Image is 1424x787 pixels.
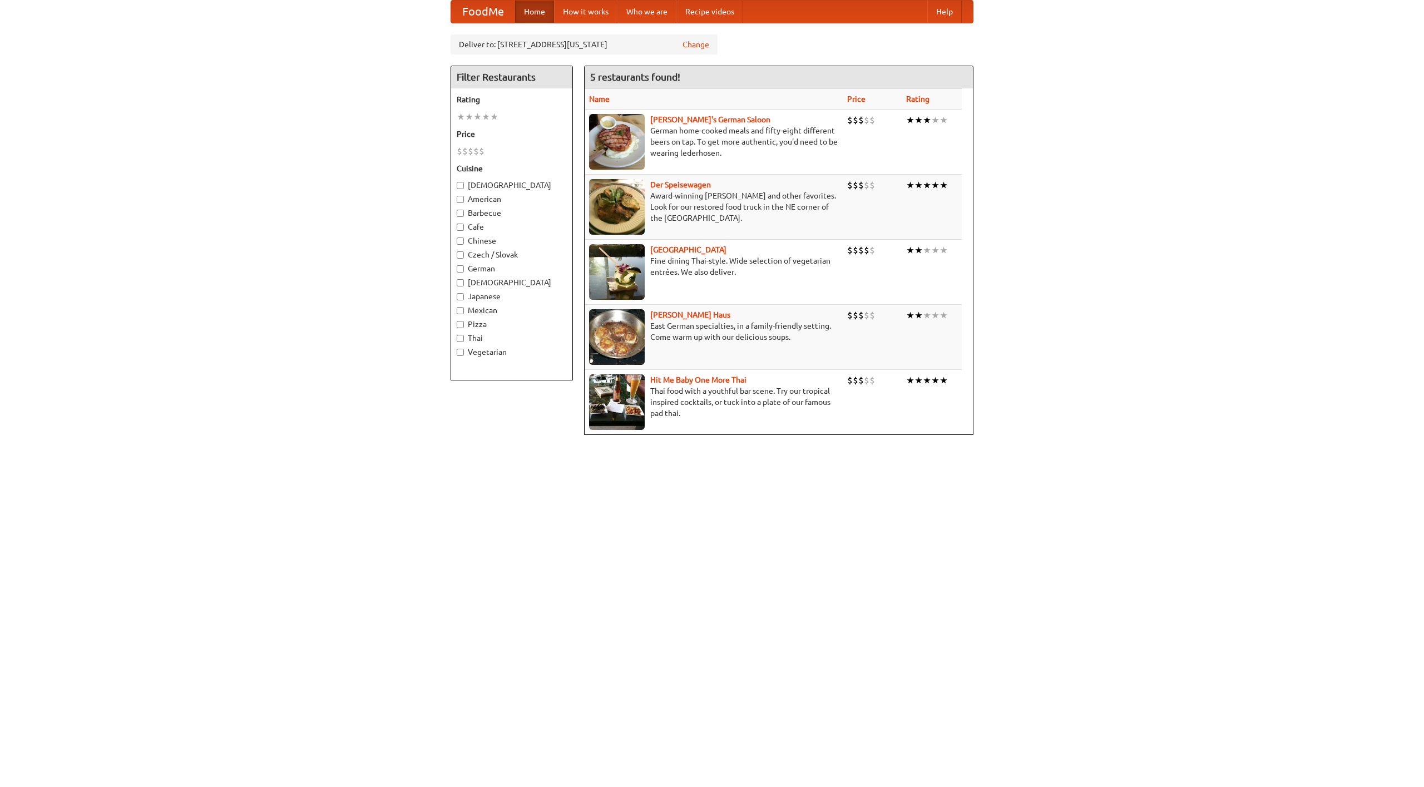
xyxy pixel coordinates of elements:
li: $ [858,244,864,256]
li: ★ [906,309,914,321]
a: Home [515,1,554,23]
li: $ [462,145,468,157]
li: $ [858,309,864,321]
li: ★ [457,111,465,123]
a: Rating [906,95,929,103]
a: Recipe videos [676,1,743,23]
li: ★ [914,309,923,321]
li: $ [853,114,858,126]
li: ★ [473,111,482,123]
li: ★ [931,179,940,191]
li: ★ [940,244,948,256]
a: [PERSON_NAME]'s German Saloon [650,115,770,124]
li: ★ [931,374,940,387]
li: $ [864,309,869,321]
li: $ [864,114,869,126]
li: ★ [914,114,923,126]
li: ★ [914,179,923,191]
label: Pizza [457,319,567,330]
input: Mexican [457,307,464,314]
p: German home-cooked meals and fifty-eight different beers on tap. To get more authentic, you'd nee... [589,125,838,159]
a: FoodMe [451,1,515,23]
li: ★ [940,374,948,387]
li: $ [468,145,473,157]
input: [DEMOGRAPHIC_DATA] [457,279,464,286]
p: East German specialties, in a family-friendly setting. Come warm up with our delicious soups. [589,320,838,343]
li: $ [853,244,858,256]
a: Hit Me Baby One More Thai [650,375,746,384]
li: $ [847,309,853,321]
p: Thai food with a youthful bar scene. Try our tropical inspired cocktails, or tuck into a plate of... [589,385,838,419]
input: Vegetarian [457,349,464,356]
input: Czech / Slovak [457,251,464,259]
a: [PERSON_NAME] Haus [650,310,730,319]
input: [DEMOGRAPHIC_DATA] [457,182,464,189]
li: $ [473,145,479,157]
li: ★ [940,179,948,191]
li: ★ [940,114,948,126]
a: Help [927,1,962,23]
label: Czech / Slovak [457,249,567,260]
li: ★ [923,179,931,191]
img: kohlhaus.jpg [589,309,645,365]
label: German [457,263,567,274]
img: speisewagen.jpg [589,179,645,235]
li: $ [864,374,869,387]
li: ★ [465,111,473,123]
li: ★ [490,111,498,123]
input: American [457,196,464,203]
input: Cafe [457,224,464,231]
h4: Filter Restaurants [451,66,572,88]
a: Change [683,39,709,50]
li: $ [864,179,869,191]
label: Mexican [457,305,567,316]
li: ★ [923,114,931,126]
label: Barbecue [457,207,567,219]
li: $ [869,114,875,126]
li: ★ [923,309,931,321]
li: $ [869,179,875,191]
li: $ [869,309,875,321]
label: Chinese [457,235,567,246]
li: ★ [906,114,914,126]
label: [DEMOGRAPHIC_DATA] [457,277,567,288]
input: Barbecue [457,210,464,217]
li: $ [847,374,853,387]
label: Thai [457,333,567,344]
a: How it works [554,1,617,23]
li: $ [858,114,864,126]
li: ★ [931,309,940,321]
a: Who we are [617,1,676,23]
input: German [457,265,464,273]
li: $ [853,374,858,387]
ng-pluralize: 5 restaurants found! [590,72,680,82]
label: Cafe [457,221,567,232]
li: $ [869,244,875,256]
li: ★ [482,111,490,123]
a: Der Speisewagen [650,180,711,189]
b: [GEOGRAPHIC_DATA] [650,245,726,254]
input: Thai [457,335,464,342]
h5: Price [457,128,567,140]
li: ★ [906,179,914,191]
li: ★ [906,244,914,256]
img: babythai.jpg [589,374,645,430]
input: Pizza [457,321,464,328]
li: $ [847,244,853,256]
div: Deliver to: [STREET_ADDRESS][US_STATE] [451,34,718,55]
li: $ [847,114,853,126]
li: ★ [923,244,931,256]
a: Name [589,95,610,103]
li: $ [457,145,462,157]
label: Vegetarian [457,347,567,358]
li: ★ [914,244,923,256]
li: ★ [923,374,931,387]
a: Price [847,95,866,103]
label: [DEMOGRAPHIC_DATA] [457,180,567,191]
li: ★ [931,244,940,256]
li: $ [479,145,484,157]
p: Fine dining Thai-style. Wide selection of vegetarian entrées. We also deliver. [589,255,838,278]
img: satay.jpg [589,244,645,300]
